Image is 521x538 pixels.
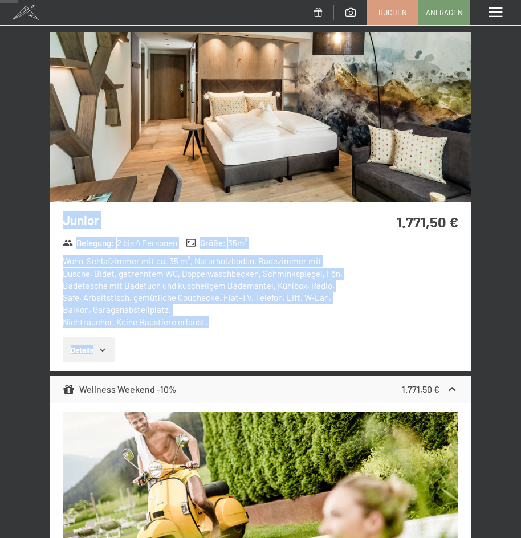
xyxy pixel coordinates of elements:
strong: Belegung : [63,237,115,249]
div: Wellness Weekend -10% [63,382,176,396]
a: Buchen [368,1,418,25]
strong: 1.771,50 € [397,213,458,230]
span: Anfragen [426,7,463,18]
a: Anfragen [419,1,469,25]
div: Wellness Weekend -10%1.771,50 € [50,376,471,403]
img: mss_renderimg.php [50,32,471,202]
span: Buchen [378,7,407,18]
strong: 1.771,50 € [402,384,439,394]
strong: Größe : [186,237,226,249]
h3: Junior [63,211,344,229]
button: Details [63,337,115,362]
span: 2 bis 4 Personen [117,237,177,249]
div: Wohn-Schlafzimmer mit ca. 35 m², Naturholzboden, Badezimmer mit Dusche, Bidet, getrenntem WC, Dop... [63,255,344,328]
span: 35 m² [228,237,247,249]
